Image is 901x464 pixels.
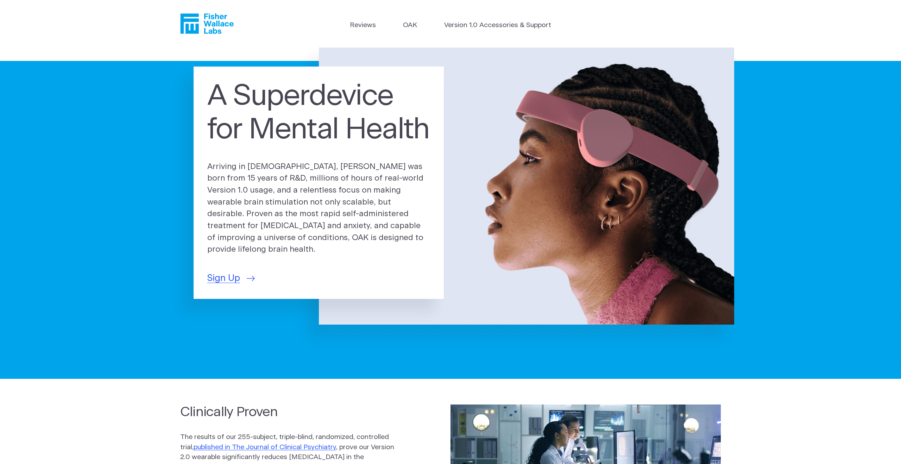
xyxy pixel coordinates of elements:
[207,80,430,147] h1: A Superdevice for Mental Health
[207,161,430,256] p: Arriving in [DEMOGRAPHIC_DATA], [PERSON_NAME] was born from 15 years of R&D, millions of hours of...
[207,271,255,285] a: Sign Up
[444,20,551,31] a: Version 1.0 Accessories & Support
[403,20,417,31] a: OAK
[207,271,240,285] span: Sign Up
[180,403,396,421] h2: Clinically Proven
[350,20,376,31] a: Reviews
[194,444,336,451] a: published in The Journal of Clinical Psychiatry
[180,13,234,34] a: Fisher Wallace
